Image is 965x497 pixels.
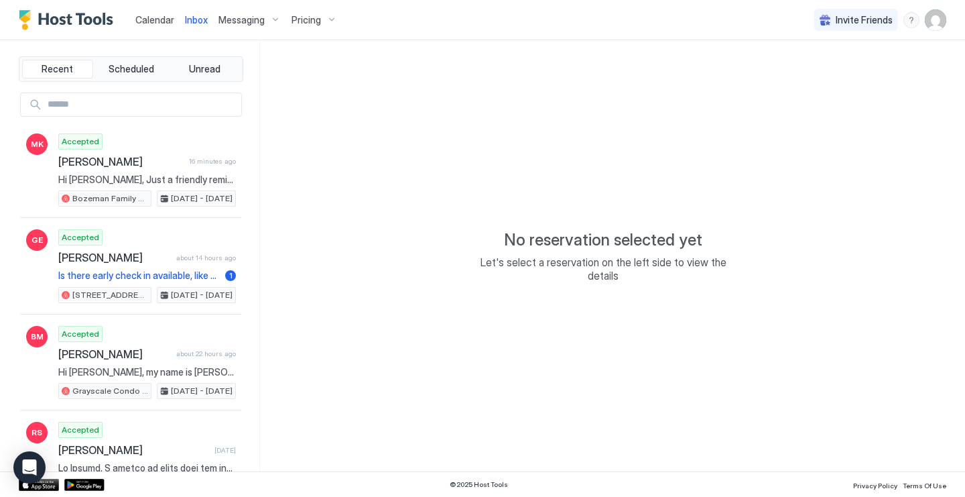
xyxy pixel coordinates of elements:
[189,63,220,75] span: Unread
[58,366,236,378] span: Hi [PERSON_NAME], my name is [PERSON_NAME]. I’ll be going with my wife and son. We’re just lookin...
[469,256,737,282] span: Let's select a reservation on the left side to view the details
[42,63,73,75] span: Recent
[19,56,243,82] div: tab-group
[31,331,44,343] span: BM
[109,63,154,75] span: Scheduled
[504,230,702,250] span: No reservation selected yet
[96,60,167,78] button: Scheduled
[58,155,184,168] span: [PERSON_NAME]
[135,13,174,27] a: Calendar
[62,328,99,340] span: Accepted
[31,427,42,439] span: RS
[176,254,236,262] span: about 14 hours ago
[135,14,174,25] span: Calendar
[31,138,44,150] span: MK
[58,443,209,457] span: [PERSON_NAME]
[176,349,236,358] span: about 22 hours ago
[62,135,99,148] span: Accepted
[58,347,171,361] span: [PERSON_NAME]
[62,231,99,243] span: Accepted
[171,289,233,301] span: [DATE] - [DATE]
[22,60,93,78] button: Recent
[72,289,148,301] span: [STREET_ADDRESS] · Relaxing [US_STATE] Condo | Clean & Quality Linens
[58,462,236,474] span: Lo Ipsumd, S ametco ad elits doei tem inci utl etdo magn aliquaenima minim veni quis. Nos exe ull...
[171,385,233,397] span: [DATE] - [DATE]
[62,424,99,436] span: Accepted
[853,478,897,492] a: Privacy Policy
[185,14,208,25] span: Inbox
[185,13,208,27] a: Inbox
[13,451,46,484] div: Open Intercom Messenger
[214,446,236,455] span: [DATE]
[189,157,236,166] span: 16 minutes ago
[903,12,919,28] div: menu
[19,479,59,491] a: App Store
[42,93,241,116] input: Input Field
[169,60,240,78] button: Unread
[836,14,893,26] span: Invite Friends
[64,479,105,491] a: Google Play Store
[229,270,233,280] span: 1
[218,14,265,26] span: Messaging
[292,14,321,26] span: Pricing
[19,10,119,30] a: Host Tools Logo
[72,192,148,205] span: Bozeman Family Rancher
[450,480,508,489] span: © 2025 Host Tools
[903,478,946,492] a: Terms Of Use
[171,192,233,205] span: [DATE] - [DATE]
[72,385,148,397] span: Grayscale Condo [STREET_ADDRESS] · Clean [GEOGRAPHIC_DATA] Condo - Best Value, Great Sleep
[925,9,946,31] div: User profile
[58,270,220,282] span: Is there early check in available, like 230-3 pm perhaps?
[31,234,43,246] span: GE
[58,251,171,264] span: [PERSON_NAME]
[58,174,236,186] span: Hi [PERSON_NAME], Just a friendly reminder that your check-out is [DATE] at 11AM. We would love i...
[853,482,897,490] span: Privacy Policy
[903,482,946,490] span: Terms Of Use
